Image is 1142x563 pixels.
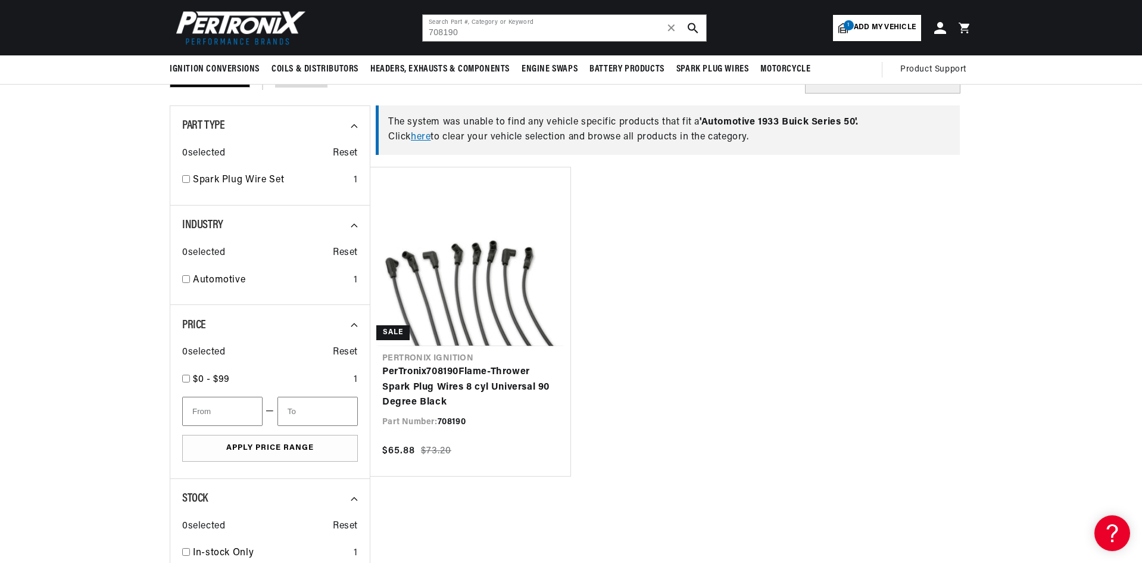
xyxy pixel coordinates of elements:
[754,55,816,83] summary: Motorcycle
[333,345,358,360] span: Reset
[370,63,510,76] span: Headers, Exhausts & Components
[364,55,516,83] summary: Headers, Exhausts & Components
[900,55,972,84] summary: Product Support
[266,404,274,419] span: —
[760,63,810,76] span: Motorcycle
[182,245,225,261] span: 0 selected
[354,173,358,188] div: 1
[516,55,584,83] summary: Engine Swaps
[900,63,966,76] span: Product Support
[193,173,349,188] a: Spark Plug Wire Set
[333,519,358,534] span: Reset
[354,273,358,288] div: 1
[584,55,670,83] summary: Battery Products
[833,15,921,41] a: 1Add my vehicle
[522,63,578,76] span: Engine Swaps
[676,63,749,76] span: Spark Plug Wires
[382,365,558,410] a: PerTronix708190Flame-Thrower Spark Plug Wires 8 cyl Universal 90 Degree Black
[277,397,358,426] input: To
[670,55,755,83] summary: Spark Plug Wires
[193,546,349,561] a: In-stock Only
[333,245,358,261] span: Reset
[182,146,225,161] span: 0 selected
[182,493,208,505] span: Stock
[376,105,960,155] div: The system was unable to find any vehicle specific products that fit a Click to clear your vehicl...
[589,63,664,76] span: Battery Products
[182,120,224,132] span: Part Type
[193,273,349,288] a: Automotive
[354,546,358,561] div: 1
[182,319,206,331] span: Price
[266,55,364,83] summary: Coils & Distributors
[700,117,858,127] span: ' Automotive 1933 Buick Series 50 '.
[272,63,358,76] span: Coils & Distributors
[354,372,358,388] div: 1
[844,20,854,30] span: 1
[411,132,430,142] a: here
[182,519,225,534] span: 0 selected
[182,435,358,462] button: Apply Price Range
[680,15,706,41] button: search button
[170,63,260,76] span: Ignition Conversions
[182,219,223,231] span: Industry
[182,345,225,360] span: 0 selected
[854,22,916,33] span: Add my vehicle
[170,55,266,83] summary: Ignition Conversions
[333,146,358,161] span: Reset
[193,375,230,384] span: $0 - $99
[182,397,263,426] input: From
[170,7,307,48] img: Pertronix
[423,15,706,41] input: Search Part #, Category or Keyword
